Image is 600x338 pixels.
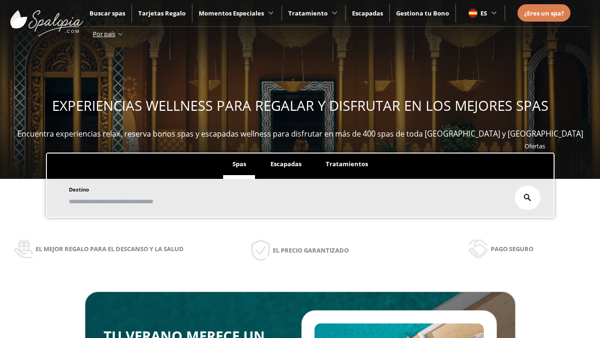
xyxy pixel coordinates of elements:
[270,160,301,168] span: Escapadas
[69,186,89,193] span: Destino
[273,245,349,255] span: El precio garantizado
[52,96,548,115] span: EXPERIENCIAS WELLNESS PARA REGALAR Y DISFRUTAR EN LOS MEJORES SPAS
[525,142,545,150] a: Ofertas
[326,160,368,168] span: Tratamientos
[36,244,184,254] span: El mejor regalo para el descanso y la salud
[93,30,115,38] span: Por país
[90,9,125,17] a: Buscar spas
[491,244,533,254] span: Pago seguro
[17,129,583,139] span: Encuentra experiencias relax, reserva bonos spas y escapadas wellness para disfrutar en más de 40...
[10,1,83,37] img: ImgLogoSpalopia.BvClDcEz.svg
[396,9,449,17] a: Gestiona tu Bono
[352,9,383,17] a: Escapadas
[524,9,564,17] span: ¿Eres un spa?
[138,9,186,17] a: Tarjetas Regalo
[232,160,246,168] span: Spas
[524,8,564,18] a: ¿Eres un spa?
